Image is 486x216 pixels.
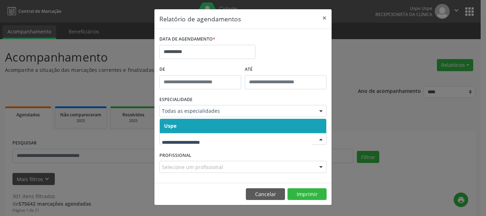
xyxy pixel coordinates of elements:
[159,34,215,45] label: DATA DE AGENDAMENTO
[162,107,312,115] span: Todas as especialidades
[159,64,241,75] label: De
[317,9,332,27] button: Close
[287,188,327,200] button: Imprimir
[164,122,176,129] span: Uspe
[162,163,223,171] span: Selecione um profissional
[246,188,285,200] button: Cancelar
[159,14,241,23] h5: Relatório de agendamentos
[159,94,192,105] label: ESPECIALIDADE
[245,64,327,75] label: ATÉ
[159,150,191,161] label: PROFISSIONAL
